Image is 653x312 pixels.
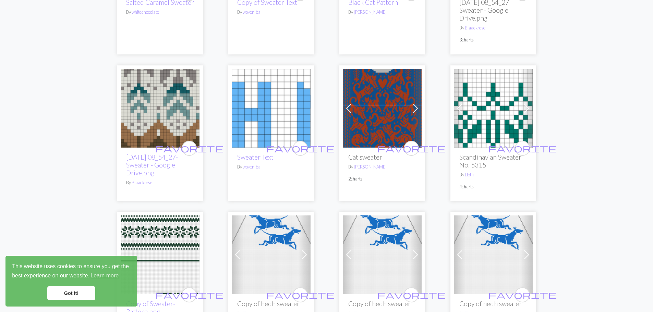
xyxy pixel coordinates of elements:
i: favourite [488,288,557,302]
p: By [348,164,416,170]
p: By [459,25,527,31]
a: [PERSON_NAME] [354,9,387,15]
button: favourite [293,287,308,302]
a: woven-ba [243,164,261,170]
p: By [237,9,305,15]
a: hedh sweater [454,251,533,257]
h2: Copy of hedh sweater [348,300,416,308]
span: favorite [488,143,557,153]
p: By [237,164,305,170]
img: 2025-08-03 08_54_27-Sweater - Google Drive.png [121,69,199,148]
button: favourite [515,141,530,156]
p: 4 charts [459,184,527,190]
span: favorite [377,143,446,153]
i: favourite [155,141,223,155]
a: Lloth [465,172,474,177]
button: favourite [293,141,308,156]
p: 2 charts [348,176,416,182]
button: favourite [515,287,530,302]
span: favorite [266,143,335,153]
p: 3 charts [459,37,527,43]
i: favourite [377,288,446,302]
div: cookieconsent [5,256,137,307]
i: favourite [266,141,335,155]
button: favourite [182,141,197,156]
i: favourite [266,288,335,302]
h2: Scandinavian Sweater No. 5315 [459,153,527,169]
h2: Copy of hedh sweater [459,300,527,308]
a: hedh sweater [343,251,422,257]
a: [DATE] 08_54_27-Sweater - Google Drive.png [126,153,178,177]
img: cAT [343,69,422,148]
button: favourite [404,287,419,302]
span: favorite [155,143,223,153]
a: Sweater Text [237,153,274,161]
img: Sweater-Pattern.png [121,215,199,294]
img: hedh sweater [454,215,533,294]
a: 2025-08-03 08_54_27-Sweater - Google Drive.png [121,104,199,111]
img: Chart A - C- Scandinavian Sweater No. 5315 [454,69,533,148]
a: dismiss cookie message [47,286,95,300]
p: By [348,9,416,15]
a: [PERSON_NAME] [354,164,387,170]
span: favorite [155,289,223,300]
span: favorite [377,289,446,300]
a: hedh sweater [232,251,311,257]
p: By [126,9,194,15]
span: favorite [266,289,335,300]
p: By [126,179,194,186]
img: hedh sweater [343,215,422,294]
i: favourite [488,141,557,155]
h2: Cat sweater [348,153,416,161]
h2: Copy of hedh sweater [237,300,305,308]
a: Blaackrose [132,180,152,185]
span: This website uses cookies to ensure you get the best experience on our website. [12,262,131,281]
button: favourite [182,287,197,302]
a: cAT [343,104,422,111]
a: learn more about cookies [89,271,120,281]
a: Sweater Text [232,104,311,111]
a: Chart A - C- Scandinavian Sweater No. 5315 [454,104,533,111]
a: Blaackrose [465,25,485,30]
button: favourite [404,141,419,156]
a: Sweater-Pattern.png [121,251,199,257]
i: favourite [155,288,223,302]
img: Sweater Text [232,69,311,148]
a: whitechocolate [132,9,159,15]
p: By [459,172,527,178]
span: favorite [488,289,557,300]
a: woven-ba [243,9,261,15]
img: hedh sweater [232,215,311,294]
i: favourite [377,141,446,155]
